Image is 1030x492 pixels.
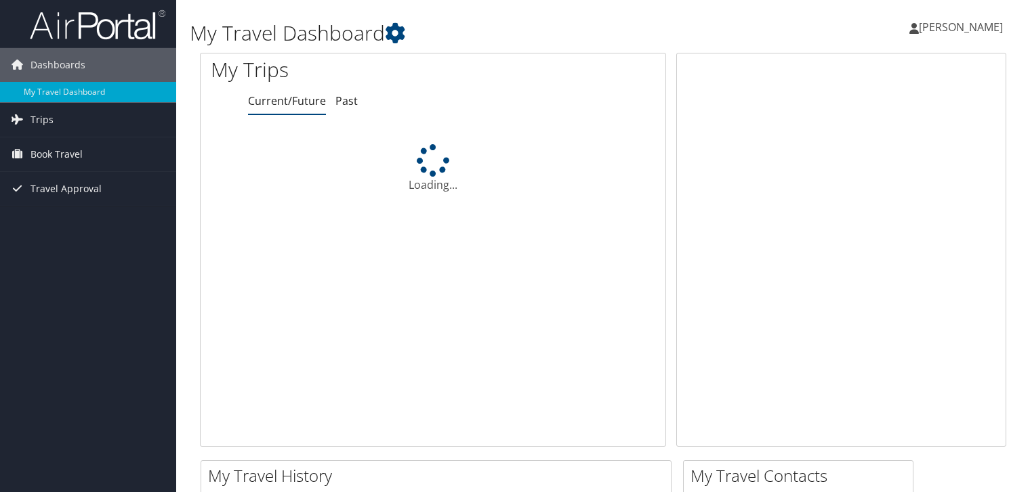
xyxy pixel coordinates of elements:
a: [PERSON_NAME] [909,7,1016,47]
h1: My Travel Dashboard [190,19,741,47]
span: Dashboards [30,48,85,82]
img: airportal-logo.png [30,9,165,41]
div: Loading... [201,144,665,193]
h2: My Travel History [208,464,671,487]
span: [PERSON_NAME] [919,20,1003,35]
h1: My Trips [211,55,461,84]
span: Book Travel [30,137,83,171]
a: Current/Future [248,93,326,108]
a: Past [335,93,358,108]
span: Trips [30,103,54,137]
span: Travel Approval [30,172,102,206]
h2: My Travel Contacts [691,464,913,487]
